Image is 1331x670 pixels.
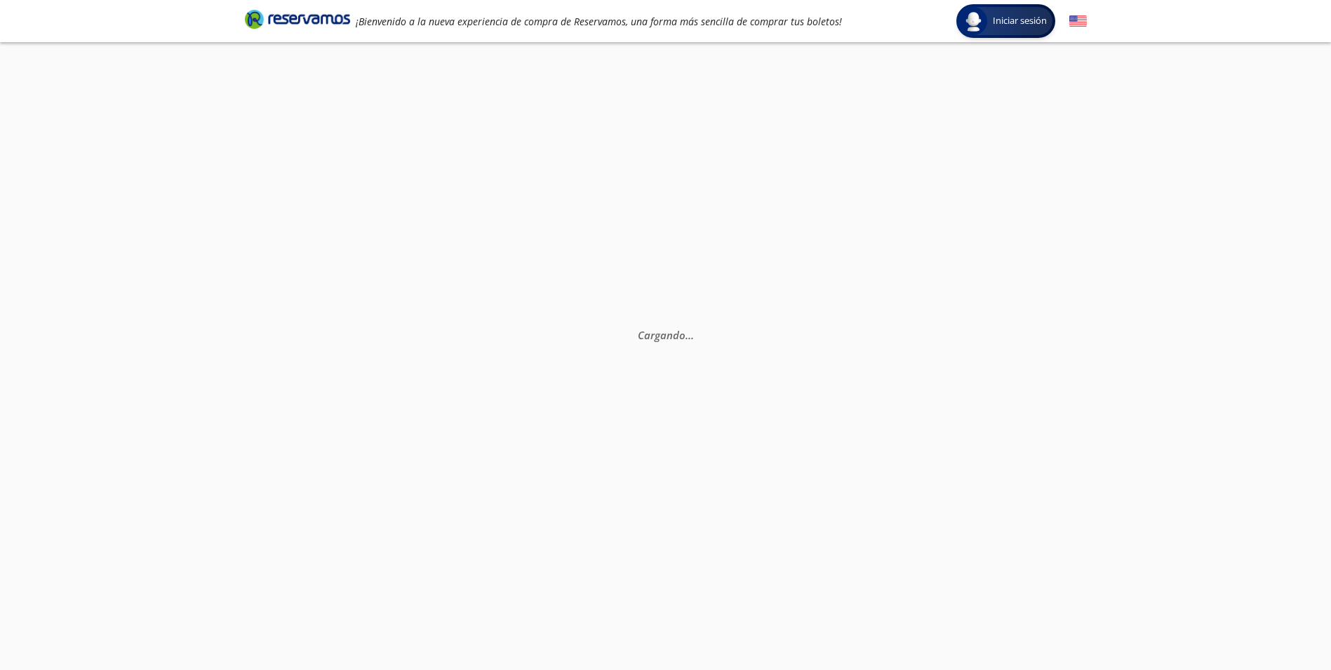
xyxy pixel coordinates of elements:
[1069,13,1087,30] button: English
[245,8,350,34] a: Brand Logo
[638,328,694,342] em: Cargando
[987,14,1052,28] span: Iniciar sesión
[356,15,842,28] em: ¡Bienvenido a la nueva experiencia de compra de Reservamos, una forma más sencilla de comprar tus...
[685,328,688,342] span: .
[691,328,694,342] span: .
[245,8,350,29] i: Brand Logo
[688,328,691,342] span: .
